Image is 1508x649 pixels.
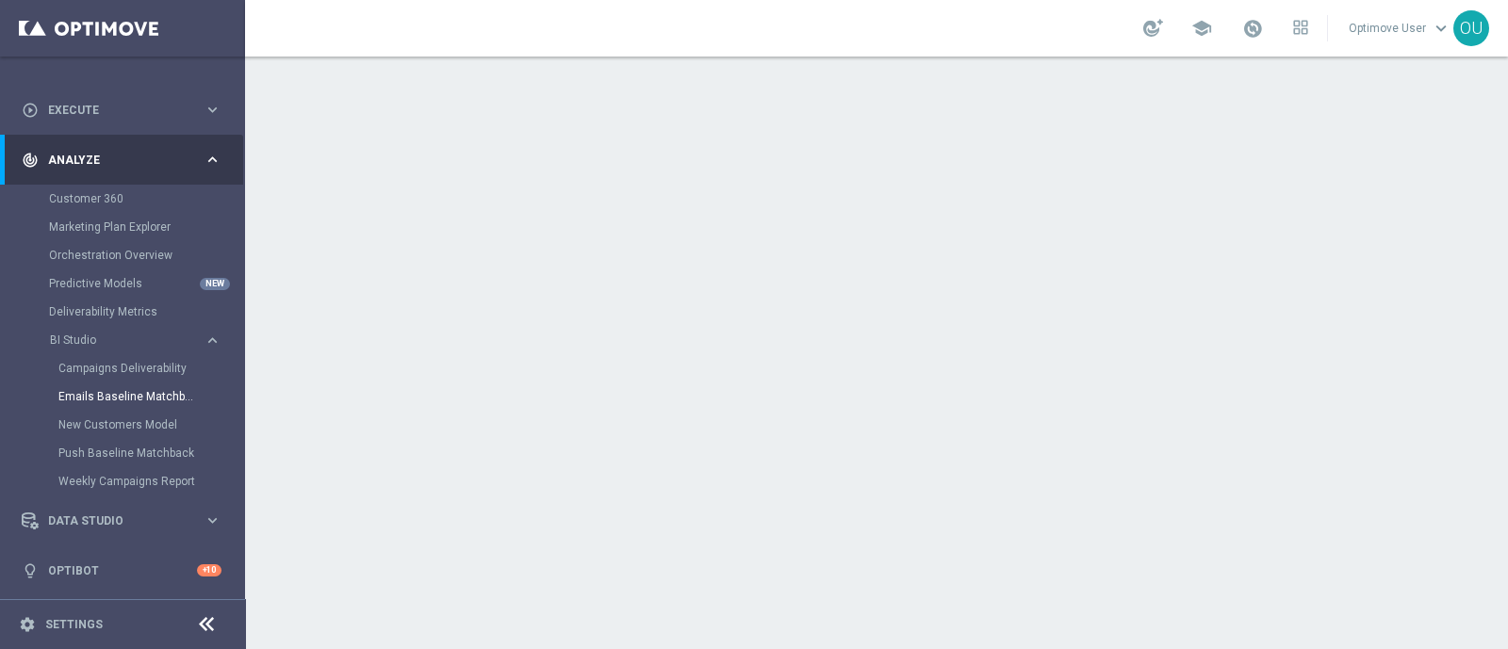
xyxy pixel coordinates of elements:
a: Push Baseline Matchback [58,446,196,461]
i: track_changes [22,152,39,169]
a: Weekly Campaigns Report [58,474,196,489]
div: Marketing Plan Explorer [49,213,243,241]
a: Orchestration Overview [49,248,196,263]
a: Optibot [48,545,197,595]
div: Orchestration Overview [49,241,243,269]
div: Analyze [22,152,204,169]
a: Marketing Plan Explorer [49,219,196,235]
button: lightbulb Optibot +10 [21,563,222,578]
i: keyboard_arrow_right [204,101,221,119]
span: keyboard_arrow_down [1431,18,1451,39]
div: Data Studio [22,512,204,529]
button: play_circle_outline Execute keyboard_arrow_right [21,103,222,118]
a: Predictive Models [49,276,196,291]
div: Deliverability Metrics [49,298,243,326]
button: track_changes Analyze keyboard_arrow_right [21,153,222,168]
div: New Customers Model [58,411,243,439]
a: Deliverability Metrics [49,304,196,319]
div: Optibot [22,545,221,595]
i: keyboard_arrow_right [204,151,221,169]
div: BI Studio [50,334,204,346]
div: +10 [197,564,221,576]
i: keyboard_arrow_right [204,511,221,529]
div: NEW [200,278,230,290]
div: Push Baseline Matchback [58,439,243,467]
div: Predictive Models [49,269,243,298]
div: Customer 360 [49,185,243,213]
i: settings [19,616,36,633]
i: keyboard_arrow_right [204,332,221,349]
button: BI Studio keyboard_arrow_right [49,333,222,348]
a: Optimove Userkeyboard_arrow_down [1347,14,1453,42]
span: Data Studio [48,515,204,527]
span: BI Studio [50,334,185,346]
i: play_circle_outline [22,102,39,119]
a: Customer 360 [49,191,196,206]
i: lightbulb [22,562,39,579]
div: Weekly Campaigns Report [58,467,243,495]
div: Emails Baseline Matchback [58,382,243,411]
div: Execute [22,102,204,119]
a: New Customers Model [58,417,196,432]
span: Analyze [48,154,204,166]
span: Execute [48,105,204,116]
button: Data Studio keyboard_arrow_right [21,513,222,528]
a: Campaigns Deliverability [58,361,196,376]
a: Emails Baseline Matchback [58,389,196,404]
div: Campaigns Deliverability [58,354,243,382]
div: OU [1453,10,1489,46]
span: school [1191,18,1212,39]
a: Settings [45,619,103,630]
div: BI Studio [49,326,243,495]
